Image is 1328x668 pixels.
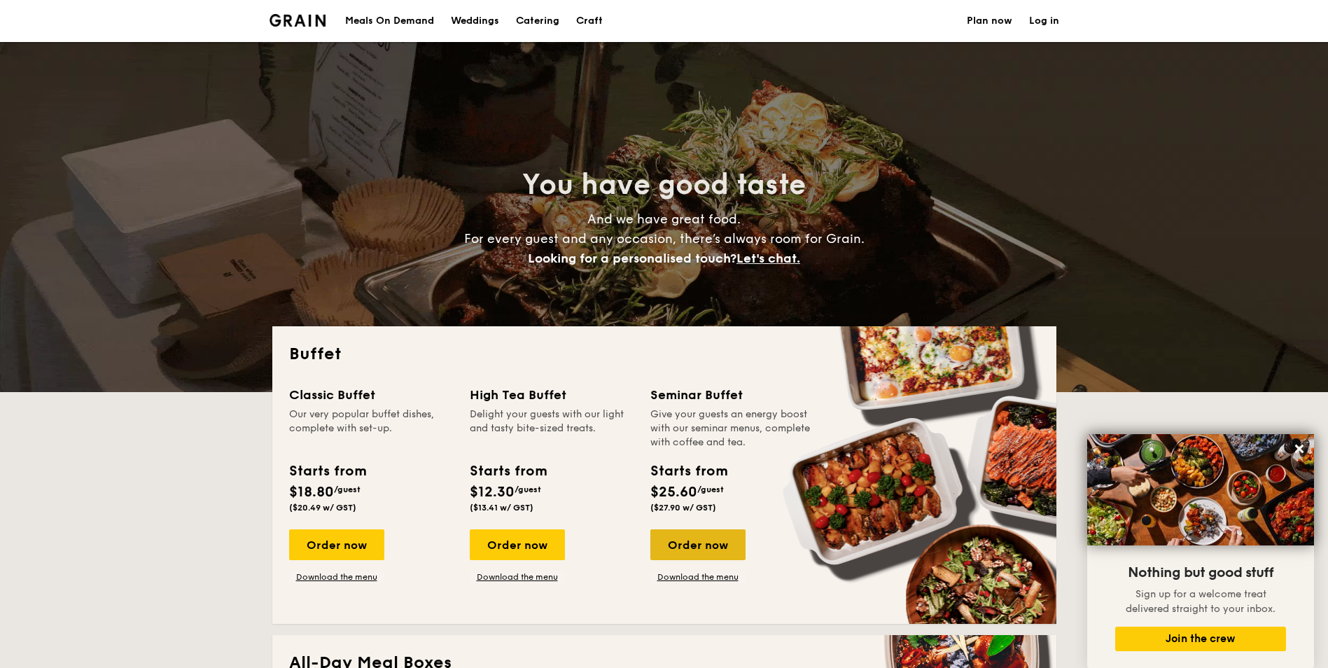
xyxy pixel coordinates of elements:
span: $18.80 [289,484,334,501]
button: Close [1288,438,1310,460]
span: /guest [334,485,361,494]
span: ($20.49 w/ GST) [289,503,356,513]
span: /guest [697,485,724,494]
button: Join the crew [1115,627,1286,651]
span: And we have great food. For every guest and any occasion, there’s always room for Grain. [464,211,865,266]
div: Delight your guests with our light and tasty bite-sized treats. [470,408,634,450]
a: Download the menu [470,571,565,583]
span: Nothing but good stuff [1128,564,1273,581]
div: Starts from [470,461,546,482]
div: Order now [289,529,384,560]
span: You have good taste [522,168,806,202]
div: Order now [650,529,746,560]
div: Classic Buffet [289,385,453,405]
span: Let's chat. [736,251,800,266]
div: Our very popular buffet dishes, complete with set-up. [289,408,453,450]
span: $12.30 [470,484,515,501]
div: Seminar Buffet [650,385,814,405]
div: Starts from [289,461,365,482]
img: DSC07876-Edit02-Large.jpeg [1087,434,1314,545]
span: ($27.90 w/ GST) [650,503,716,513]
span: /guest [515,485,541,494]
a: Download the menu [650,571,746,583]
div: High Tea Buffet [470,385,634,405]
span: Looking for a personalised touch? [528,251,736,266]
span: Sign up for a welcome treat delivered straight to your inbox. [1126,588,1275,615]
div: Starts from [650,461,727,482]
h2: Buffet [289,343,1040,366]
span: ($13.41 w/ GST) [470,503,533,513]
a: Download the menu [289,571,384,583]
img: Grain [270,14,326,27]
div: Order now [470,529,565,560]
div: Give your guests an energy boost with our seminar menus, complete with coffee and tea. [650,408,814,450]
a: Logotype [270,14,326,27]
span: $25.60 [650,484,697,501]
